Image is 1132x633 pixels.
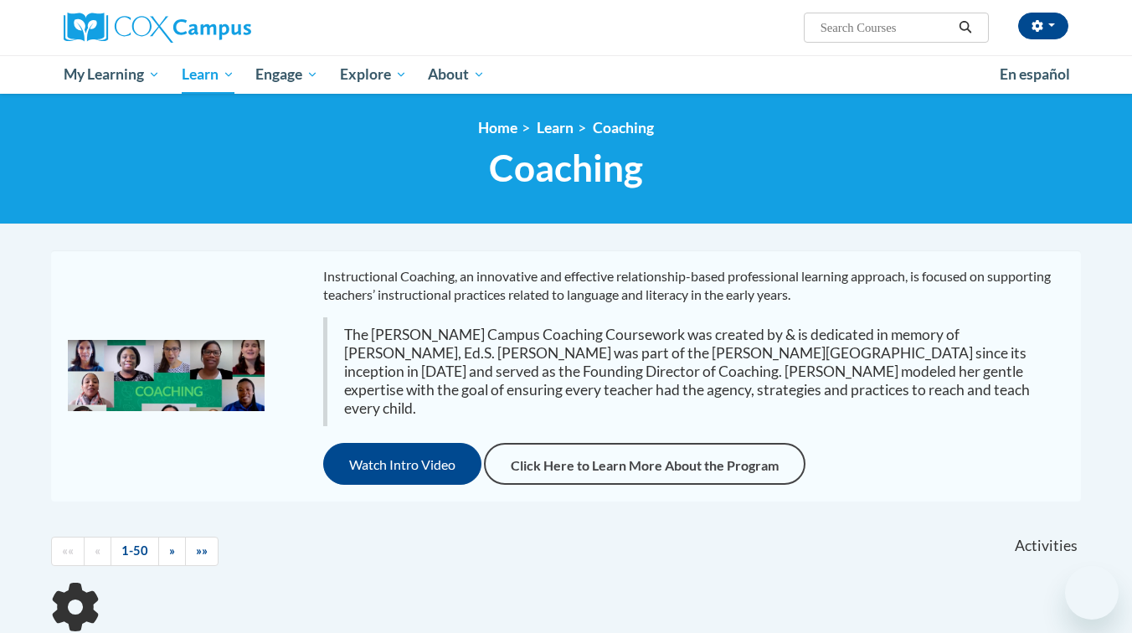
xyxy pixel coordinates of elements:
[1018,13,1068,39] button: Account Settings
[1015,537,1078,555] span: Activities
[64,13,251,43] img: Cox Campus
[182,64,234,85] span: Learn
[478,119,517,136] a: Home
[418,55,497,94] a: About
[62,543,74,558] span: ««
[111,537,159,566] a: 1-50
[323,267,1064,304] p: Instructional Coaching, an innovative and effective relationship-based professional learning appr...
[185,537,219,566] a: End
[428,64,485,85] span: About
[819,18,953,38] input: Search Courses
[593,119,654,136] a: Coaching
[244,55,329,94] a: Engage
[64,64,160,85] span: My Learning
[169,543,175,558] span: »
[344,326,1047,418] div: The [PERSON_NAME] Campus Coaching Coursework was created by & is dedicated in memory of [PERSON_N...
[158,537,186,566] a: Next
[95,543,100,558] span: «
[484,443,805,485] a: Click Here to Learn More About the Program
[84,537,111,566] a: Previous
[329,55,418,94] a: Explore
[68,340,265,411] img: fd72b066-fa50-45ff-8cd7-e2b4a3a3c995.jpg
[196,543,208,558] span: »»
[1000,65,1070,83] span: En español
[255,64,318,85] span: Engage
[953,18,978,38] button: Search
[323,443,481,485] button: Watch Intro Video
[489,146,643,190] span: Coaching
[340,64,407,85] span: Explore
[537,119,574,136] a: Learn
[53,55,171,94] a: My Learning
[39,55,1093,94] div: Main menu
[989,57,1081,92] a: En español
[1065,566,1119,620] iframe: Button to launch messaging window
[64,13,382,43] a: Cox Campus
[51,537,85,566] a: Begining
[171,55,245,94] a: Learn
